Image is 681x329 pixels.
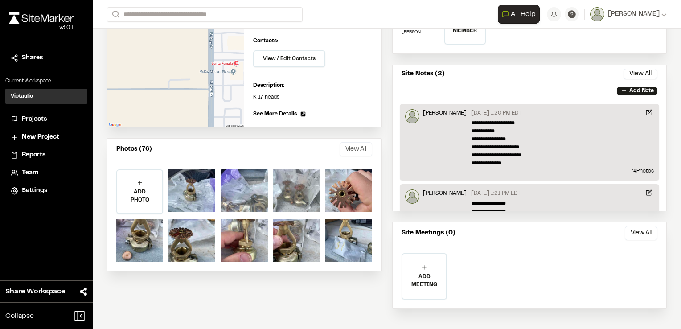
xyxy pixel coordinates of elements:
span: Share Workspace [5,286,65,297]
a: New Project [11,132,82,142]
a: Shares [11,53,82,63]
button: Search [107,7,123,22]
img: John [405,189,419,204]
a: Projects [11,115,82,124]
span: [PERSON_NAME] [608,9,660,19]
button: View All [625,226,657,240]
img: User [590,7,604,21]
p: [DATE] 1:21 PM EDT [471,189,521,197]
button: View All [340,142,372,156]
p: Add Note [629,87,654,95]
h3: Victaulic [11,92,33,100]
div: Open AI Assistant [498,5,543,24]
p: K 17 heads [253,93,372,101]
span: Projects [22,115,47,124]
p: ADD MEETING [402,273,446,289]
span: Shares [22,53,43,63]
div: Oh geez...please don't... [9,24,74,32]
p: [PERSON_NAME] [402,29,427,35]
button: View / Edit Contacts [253,50,325,67]
span: Settings [22,186,47,196]
p: [DATE] 1:20 PM EDT [471,109,521,117]
img: John [405,109,419,123]
span: Reports [22,150,45,160]
span: AI Help [511,9,536,20]
a: Reports [11,150,82,160]
p: Current Workspace [5,77,87,85]
p: Description: [253,82,372,90]
p: Photos (76) [116,144,152,154]
p: Contacts: [253,37,278,45]
p: Site Meetings (0) [402,228,455,238]
span: See More Details [253,110,297,118]
span: New Project [22,132,59,142]
span: Collapse [5,311,34,321]
button: Open AI Assistant [498,5,540,24]
p: ADD PHOTO [117,188,162,204]
button: View All [624,69,657,79]
button: [PERSON_NAME] [590,7,667,21]
a: Team [11,168,82,178]
a: Settings [11,186,82,196]
p: Site Notes (2) [402,69,445,79]
span: Team [22,168,38,178]
p: [PERSON_NAME] [423,189,467,197]
p: [PERSON_NAME] [423,109,467,117]
img: rebrand.png [9,12,74,24]
p: + 74 Photo s [405,167,654,175]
